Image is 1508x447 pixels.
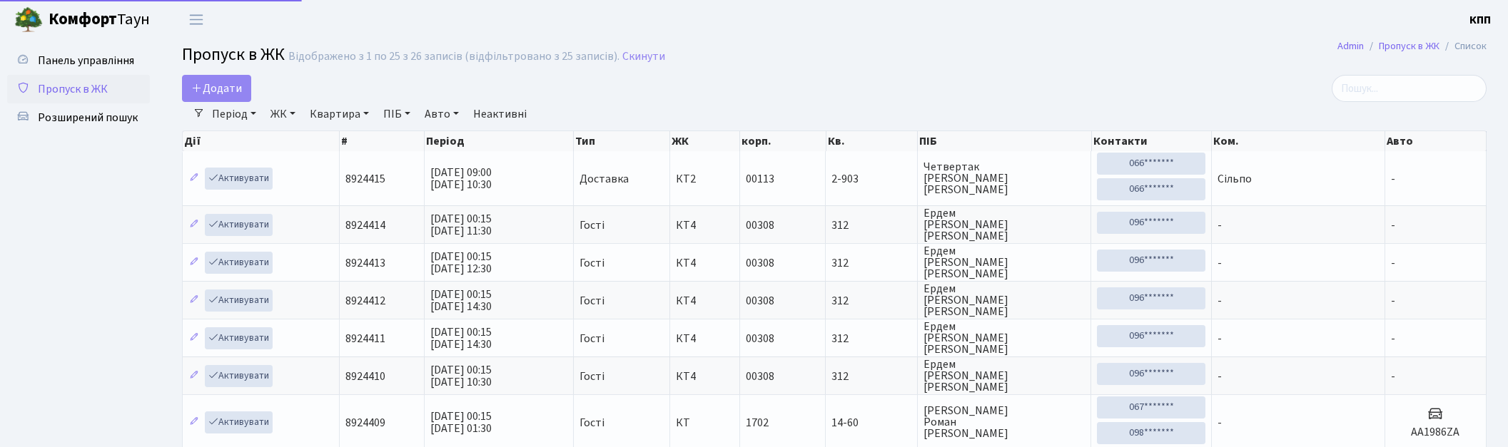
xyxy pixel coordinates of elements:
[345,369,385,384] span: 8924410
[430,211,492,239] span: [DATE] 00:15 [DATE] 11:30
[1379,38,1439,53] a: Пропуск в ЖК
[1316,31,1508,61] nav: breadcrumb
[182,42,285,67] span: Пропуск в ЖК
[7,75,150,103] a: Пропуск в ЖК
[676,371,734,382] span: КТ4
[1439,38,1487,54] li: Список
[746,171,774,187] span: 00113
[923,207,1085,242] span: Ердем [PERSON_NAME] [PERSON_NAME]
[430,409,492,436] span: [DATE] 00:15 [DATE] 01:30
[1391,369,1395,384] span: -
[345,331,385,346] span: 8924411
[205,289,273,312] a: Активувати
[1391,293,1395,309] span: -
[467,102,532,126] a: Неактивні
[182,75,251,102] a: Додати
[49,8,117,31] b: Комфорт
[425,131,574,151] th: Період
[430,362,492,390] span: [DATE] 00:15 [DATE] 10:30
[676,295,734,307] span: КТ4
[1218,293,1222,309] span: -
[7,103,150,132] a: Розширений пошук
[205,411,273,433] a: Активувати
[430,165,492,192] span: [DATE] 09:00 [DATE] 10:30
[676,220,734,231] span: КТ4
[580,417,604,428] span: Гості
[419,102,465,126] a: Авто
[746,217,774,233] span: 00308
[38,53,134,68] span: Панель управління
[430,287,492,314] span: [DATE] 00:15 [DATE] 14:30
[191,81,242,96] span: Додати
[38,110,138,125] span: Розширений пошук
[580,173,629,185] span: Доставка
[345,415,385,431] span: 8924409
[345,171,385,187] span: 8924415
[923,405,1085,439] span: [PERSON_NAME] Роман [PERSON_NAME]
[1385,131,1487,151] th: Авто
[7,46,150,75] a: Панель управління
[580,220,604,231] span: Гості
[580,295,604,307] span: Гості
[831,333,911,344] span: 312
[622,50,665,63] a: Скинути
[831,173,911,185] span: 2-903
[205,252,273,274] a: Активувати
[345,293,385,309] span: 8924412
[205,365,273,387] a: Активувати
[340,131,425,151] th: #
[205,168,273,190] a: Активувати
[746,369,774,384] span: 00308
[923,245,1085,279] span: Ердем [PERSON_NAME] [PERSON_NAME]
[746,255,774,271] span: 00308
[1391,171,1395,187] span: -
[1092,131,1212,151] th: Контакти
[580,371,604,382] span: Гості
[49,8,150,32] span: Таун
[304,102,375,126] a: Квартира
[574,131,670,151] th: Тип
[205,327,273,349] a: Активувати
[923,161,1085,195] span: Четвертак [PERSON_NAME] [PERSON_NAME]
[1391,217,1395,233] span: -
[746,331,774,346] span: 00308
[1218,255,1222,271] span: -
[1391,331,1395,346] span: -
[178,8,214,31] button: Переключити навігацію
[923,359,1085,393] span: Ердем [PERSON_NAME] [PERSON_NAME]
[580,333,604,344] span: Гості
[345,255,385,271] span: 8924413
[831,220,911,231] span: 312
[205,214,273,236] a: Активувати
[746,415,769,431] span: 1702
[831,371,911,382] span: 312
[670,131,740,151] th: ЖК
[1212,131,1385,151] th: Ком.
[740,131,826,151] th: корп.
[831,417,911,428] span: 14-60
[580,257,604,269] span: Гості
[826,131,919,151] th: Кв.
[1391,255,1395,271] span: -
[288,50,619,63] div: Відображено з 1 по 25 з 26 записів (відфільтровано з 25 записів).
[1218,331,1222,346] span: -
[1391,426,1480,439] h5: АА1986ZA
[1218,217,1222,233] span: -
[1337,38,1364,53] a: Admin
[1332,75,1487,102] input: Пошук...
[1469,11,1491,29] a: КПП
[265,102,301,126] a: ЖК
[1218,415,1222,431] span: -
[676,257,734,269] span: КТ4
[831,257,911,269] span: 312
[831,295,911,307] span: 312
[746,293,774,309] span: 00308
[676,333,734,344] span: КТ4
[923,283,1085,317] span: Ердем [PERSON_NAME] [PERSON_NAME]
[14,6,43,34] img: logo.png
[1218,171,1252,187] span: Сільпо
[378,102,416,126] a: ПІБ
[676,173,734,185] span: КТ2
[183,131,340,151] th: Дії
[345,217,385,233] span: 8924414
